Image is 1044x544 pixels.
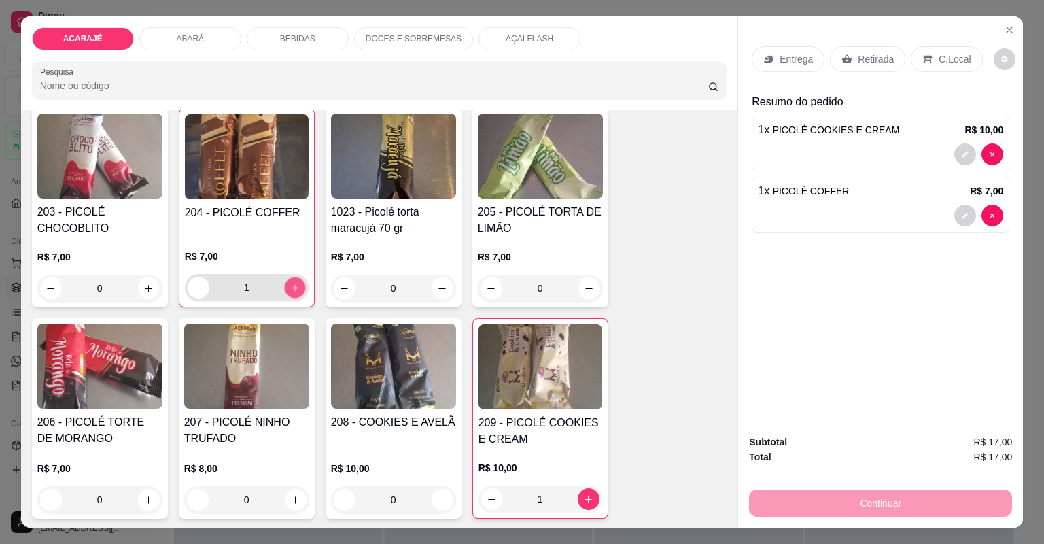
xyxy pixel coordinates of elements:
[37,114,162,199] img: product-image
[478,461,602,475] p: R$ 10,00
[998,19,1020,41] button: Close
[40,66,78,78] label: Pesquisa
[185,114,309,199] img: product-image
[37,250,162,264] p: R$ 7,00
[481,488,503,510] button: decrease-product-quantity
[506,33,553,44] p: AÇAI FLASH
[184,324,309,409] img: product-image
[37,462,162,475] p: R$ 7,00
[334,489,355,511] button: decrease-product-quantity
[138,489,160,511] button: increase-product-quantity
[187,489,209,511] button: decrease-product-quantity
[138,277,160,299] button: increase-product-quantity
[478,250,603,264] p: R$ 7,00
[331,114,456,199] img: product-image
[285,489,307,511] button: increase-product-quantity
[334,277,355,299] button: decrease-product-quantity
[185,205,309,221] h4: 204 - PICOLÉ COFFER
[578,277,600,299] button: increase-product-quantity
[284,277,305,298] button: increase-product-quantity
[478,204,603,237] h4: 205 - PICOLÉ TORTA DE LIMÃO
[973,449,1012,464] span: R$ 17,00
[184,462,309,475] p: R$ 8,00
[973,435,1012,449] span: R$ 17,00
[331,414,456,430] h4: 208 - COOKIES E AVELÃ
[40,79,708,92] input: Pesquisa
[939,52,971,66] p: C.Local
[773,186,850,197] span: PICOLÉ COFFER
[752,94,1009,110] p: Resumo do pedido
[964,123,1003,137] p: R$ 10,00
[331,324,456,409] img: product-image
[331,462,456,475] p: R$ 10,00
[758,183,849,199] p: 1 x
[758,122,899,138] p: 1 x
[749,437,787,447] strong: Subtotal
[773,124,900,135] span: PICOLÉ COOKIES E CREAM
[37,414,162,447] h4: 206 - PICOLÉ TORTE DE MORANGO
[954,205,976,226] button: decrease-product-quantity
[63,33,103,44] p: ACARAJÉ
[478,114,603,199] img: product-image
[578,488,599,510] button: increase-product-quantity
[37,204,162,237] h4: 203 - PICOLÉ CHOCOBLITO
[749,452,771,462] strong: Total
[37,324,162,409] img: product-image
[184,414,309,447] h4: 207 - PICOLÉ NINHO TRUFADO
[40,489,62,511] button: decrease-product-quantity
[981,143,1003,165] button: decrease-product-quantity
[188,277,209,299] button: decrease-product-quantity
[780,52,813,66] p: Entrega
[481,277,502,299] button: decrease-product-quantity
[366,33,462,44] p: DOCES E SOBREMESAS
[40,277,62,299] button: decrease-product-quantity
[432,489,453,511] button: increase-product-quantity
[970,184,1003,198] p: R$ 7,00
[858,52,894,66] p: Retirada
[954,143,976,165] button: decrease-product-quantity
[478,324,602,409] img: product-image
[331,250,456,264] p: R$ 7,00
[981,205,1003,226] button: decrease-product-quantity
[994,48,1015,70] button: decrease-product-quantity
[331,204,456,237] h4: 1023 - Picolé torta maracujá 70 gr
[185,250,309,263] p: R$ 7,00
[432,277,453,299] button: increase-product-quantity
[176,33,204,44] p: ABARÁ
[280,33,315,44] p: BEBIDAS
[478,415,602,447] h4: 209 - PICOLÉ COOKIES E CREAM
